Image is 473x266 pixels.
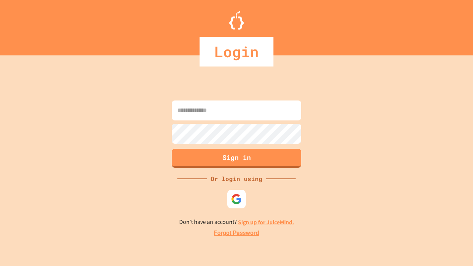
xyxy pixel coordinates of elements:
[238,218,294,226] a: Sign up for JuiceMind.
[231,194,242,205] img: google-icon.svg
[179,218,294,227] p: Don't have an account?
[200,37,273,66] div: Login
[207,174,266,183] div: Or login using
[214,229,259,238] a: Forgot Password
[229,11,244,30] img: Logo.svg
[172,149,301,168] button: Sign in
